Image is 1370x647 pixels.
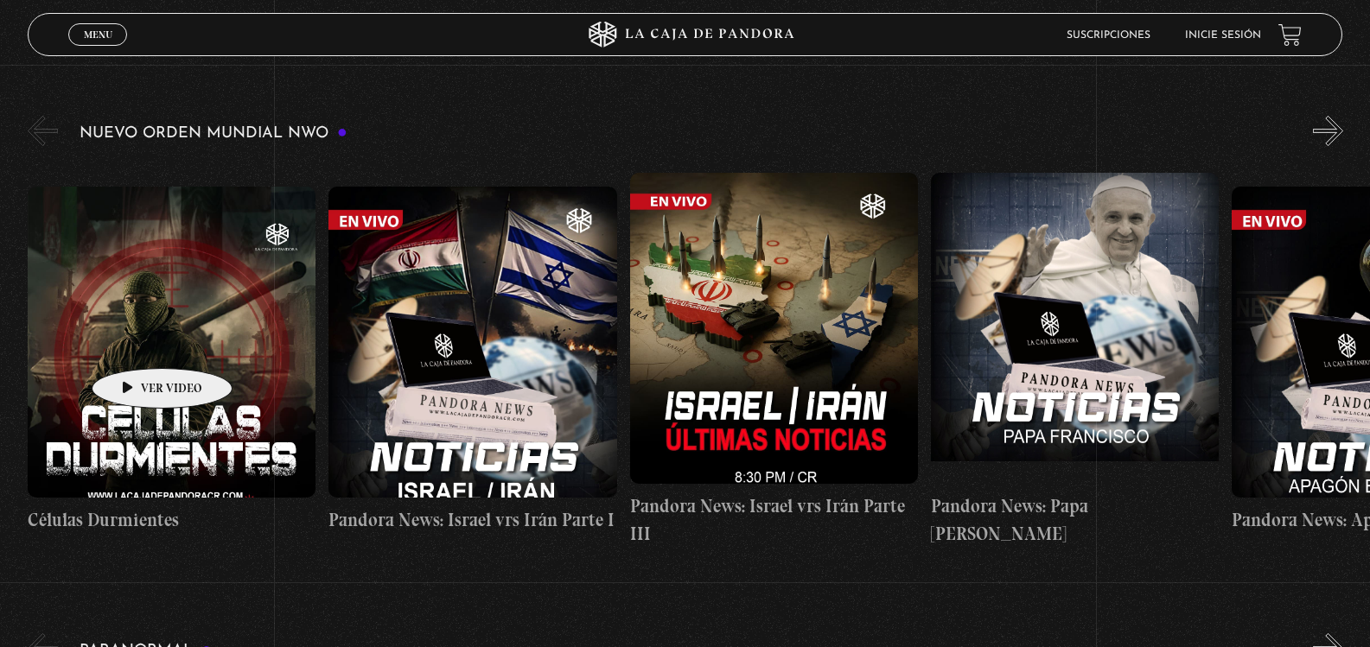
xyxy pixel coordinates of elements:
[28,506,315,534] h4: Células Durmientes
[931,492,1219,547] h4: Pandora News: Papa [PERSON_NAME]
[328,506,616,534] h4: Pandora News: Israel vrs Irán Parte I
[84,29,112,40] span: Menu
[630,159,918,561] a: Pandora News: Israel vrs Irán Parte III
[931,159,1219,561] a: Pandora News: Papa [PERSON_NAME]
[28,116,58,146] button: Previous
[80,125,347,142] h3: Nuevo Orden Mundial NWO
[1185,30,1261,41] a: Inicie sesión
[1067,30,1150,41] a: Suscripciones
[328,159,616,561] a: Pandora News: Israel vrs Irán Parte I
[1313,116,1343,146] button: Next
[28,159,315,561] a: Células Durmientes
[78,44,118,56] span: Cerrar
[1278,22,1302,46] a: View your shopping cart
[630,492,918,547] h4: Pandora News: Israel vrs Irán Parte III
